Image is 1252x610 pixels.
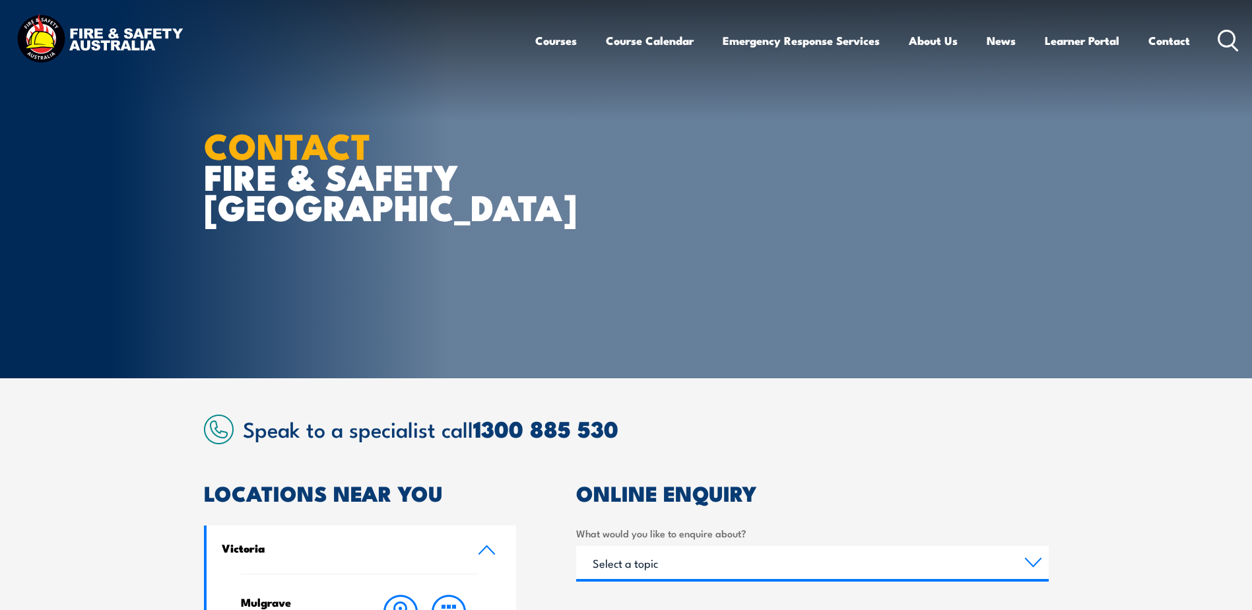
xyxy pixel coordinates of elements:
[535,23,577,58] a: Courses
[576,483,1049,502] h2: ONLINE ENQUIRY
[207,525,517,574] a: Victoria
[204,483,517,502] h2: LOCATIONS NEAR YOU
[473,411,618,446] a: 1300 885 530
[987,23,1016,58] a: News
[243,417,1049,440] h2: Speak to a specialist call
[1148,23,1190,58] a: Contact
[222,541,458,555] h4: Victoria
[1045,23,1119,58] a: Learner Portal
[606,23,694,58] a: Course Calendar
[204,129,530,222] h1: FIRE & SAFETY [GEOGRAPHIC_DATA]
[909,23,958,58] a: About Us
[723,23,880,58] a: Emergency Response Services
[576,525,1049,541] label: What would you like to enquire about?
[241,595,351,609] h4: Mulgrave
[204,117,371,172] strong: CONTACT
